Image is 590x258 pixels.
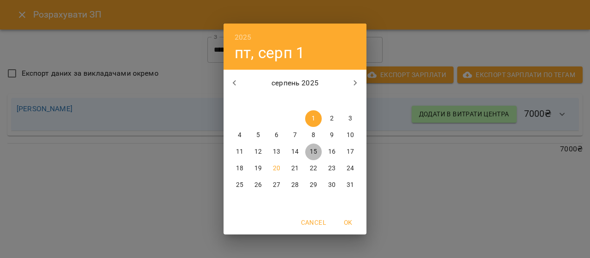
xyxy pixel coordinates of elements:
[305,127,322,144] button: 8
[342,160,359,177] button: 24
[287,96,303,106] span: чт
[250,177,266,193] button: 26
[254,180,262,190] p: 26
[238,131,242,140] p: 4
[342,177,359,193] button: 31
[287,127,303,144] button: 7
[337,217,359,228] span: OK
[328,164,336,173] p: 23
[268,177,285,193] button: 27
[293,131,297,140] p: 7
[305,96,322,106] span: пт
[254,147,262,156] p: 12
[305,177,322,193] button: 29
[324,96,340,106] span: сб
[231,160,248,177] button: 18
[347,147,354,156] p: 17
[236,180,243,190] p: 25
[301,217,326,228] span: Cancel
[310,180,317,190] p: 29
[231,96,248,106] span: пн
[348,114,352,123] p: 3
[246,78,345,89] p: серпень 2025
[347,164,354,173] p: 24
[287,177,303,193] button: 28
[291,180,299,190] p: 28
[250,96,266,106] span: вт
[324,177,340,193] button: 30
[250,127,266,144] button: 5
[328,147,336,156] p: 16
[328,180,336,190] p: 30
[333,214,363,231] button: OK
[312,114,315,123] p: 1
[342,96,359,106] span: нд
[268,127,285,144] button: 6
[324,144,340,160] button: 16
[310,147,317,156] p: 15
[231,144,248,160] button: 11
[236,164,243,173] p: 18
[254,164,262,173] p: 19
[310,164,317,173] p: 22
[235,43,305,62] button: пт, серп 1
[231,127,248,144] button: 4
[342,127,359,144] button: 10
[291,164,299,173] p: 21
[268,96,285,106] span: ср
[273,147,280,156] p: 13
[330,131,334,140] p: 9
[273,164,280,173] p: 20
[342,110,359,127] button: 3
[231,177,248,193] button: 25
[324,127,340,144] button: 9
[250,144,266,160] button: 12
[330,114,334,123] p: 2
[235,31,252,44] button: 2025
[287,160,303,177] button: 21
[273,180,280,190] p: 27
[324,160,340,177] button: 23
[256,131,260,140] p: 5
[297,214,330,231] button: Cancel
[268,160,285,177] button: 20
[291,147,299,156] p: 14
[347,131,354,140] p: 10
[305,144,322,160] button: 15
[268,144,285,160] button: 13
[324,110,340,127] button: 2
[236,147,243,156] p: 11
[275,131,278,140] p: 6
[347,180,354,190] p: 31
[312,131,315,140] p: 8
[305,110,322,127] button: 1
[287,144,303,160] button: 14
[305,160,322,177] button: 22
[342,144,359,160] button: 17
[250,160,266,177] button: 19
